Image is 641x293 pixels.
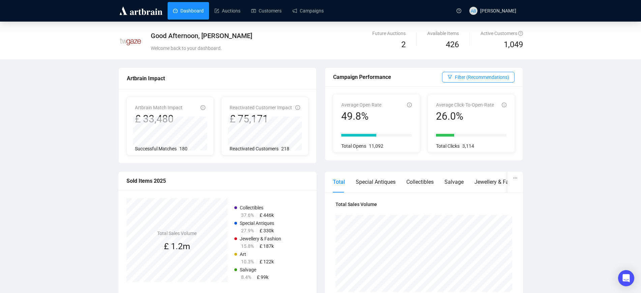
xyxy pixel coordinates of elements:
[135,146,177,151] span: Successful Matches
[240,205,263,210] span: Collectibles
[240,252,246,257] span: Art
[333,178,345,186] div: Total
[518,31,523,36] span: question-circle
[407,102,412,107] span: info-circle
[240,221,274,226] span: Special Antiques
[447,75,452,79] span: filter
[436,110,494,123] div: 26.0%
[474,178,522,186] div: Jewellery & Fashion
[241,259,254,264] span: 10.3%
[356,178,396,186] div: Special Antiques
[292,2,324,20] a: Campaigns
[127,74,308,83] div: Artbrain Impact
[241,228,254,233] span: 27.9%
[260,212,274,218] span: £ 446k
[504,38,523,51] span: 1,049
[341,110,381,123] div: 49.8%
[333,73,442,81] div: Campaign Performance
[241,274,251,280] span: 8.4%
[251,2,282,20] a: Customers
[179,146,187,151] span: 180
[436,143,460,149] span: Total Clicks
[442,72,515,83] button: Filter (Recommendations)
[618,270,634,286] div: Open Intercom Messenger
[507,172,523,184] button: ellipsis
[260,243,274,249] span: £ 187k
[295,105,300,110] span: info-circle
[336,201,512,208] h4: Total Sales Volume
[214,2,240,20] a: Auctions
[281,146,289,151] span: 218
[151,45,386,52] div: Welcome back to your dashboard.
[118,5,164,16] img: logo
[119,30,142,54] img: 63d903dc997d6c0035ae72f7.jpg
[260,259,274,264] span: £ 122k
[462,143,474,149] span: 3,114
[126,177,309,185] div: Sold Items 2025
[164,241,190,251] span: £ 1.2m
[241,243,254,249] span: 15.8%
[406,178,434,186] div: Collectibles
[241,212,254,218] span: 37.6%
[341,143,366,149] span: Total Opens
[446,40,459,49] span: 426
[480,8,516,13] span: [PERSON_NAME]
[457,8,461,13] span: question-circle
[260,228,274,233] span: £ 330k
[372,30,406,37] div: Future Auctions
[341,102,381,108] span: Average Open Rate
[240,236,281,241] span: Jewellery & Fashion
[135,113,182,125] div: £ 33,480
[480,31,523,36] span: Active Customers
[240,267,256,272] span: Salvage
[151,31,386,40] div: Good Afternoon, [PERSON_NAME]
[157,230,197,237] h4: Total Sales Volume
[455,74,509,81] span: Filter (Recommendations)
[369,143,383,149] span: 11,092
[427,30,459,37] div: Available Items
[444,178,464,186] div: Salvage
[436,102,494,108] span: Average Click-To-Open-Rate
[401,40,406,49] span: 2
[135,105,182,110] span: Artbrain Match Impact
[513,176,518,180] span: ellipsis
[230,105,292,110] span: Reactivated Customer Impact
[470,7,476,14] span: AB
[230,113,292,125] div: £ 75,171
[257,274,268,280] span: £ 99k
[502,102,506,107] span: info-circle
[173,2,204,20] a: Dashboard
[201,105,205,110] span: info-circle
[230,146,279,151] span: Reactivated Customers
